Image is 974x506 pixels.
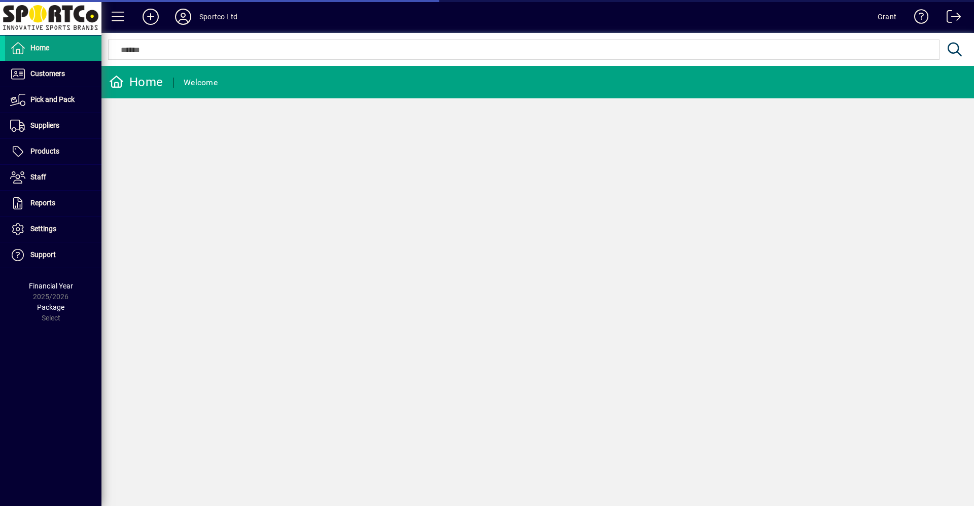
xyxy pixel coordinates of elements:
button: Profile [167,8,199,26]
div: Grant [878,9,896,25]
span: Package [37,303,64,311]
div: Home [109,74,163,90]
a: Pick and Pack [5,87,101,113]
a: Knowledge Base [907,2,929,35]
a: Customers [5,61,101,87]
button: Add [134,8,167,26]
span: Suppliers [30,121,59,129]
a: Suppliers [5,113,101,138]
span: Support [30,250,56,259]
span: Settings [30,225,56,233]
a: Products [5,139,101,164]
a: Logout [939,2,961,35]
span: Financial Year [29,282,73,290]
a: Settings [5,216,101,242]
div: Welcome [184,75,218,91]
a: Support [5,242,101,268]
span: Customers [30,69,65,78]
a: Staff [5,165,101,190]
span: Reports [30,199,55,207]
span: Products [30,147,59,155]
div: Sportco Ltd [199,9,237,25]
span: Staff [30,173,46,181]
a: Reports [5,191,101,216]
span: Home [30,44,49,52]
span: Pick and Pack [30,95,75,103]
